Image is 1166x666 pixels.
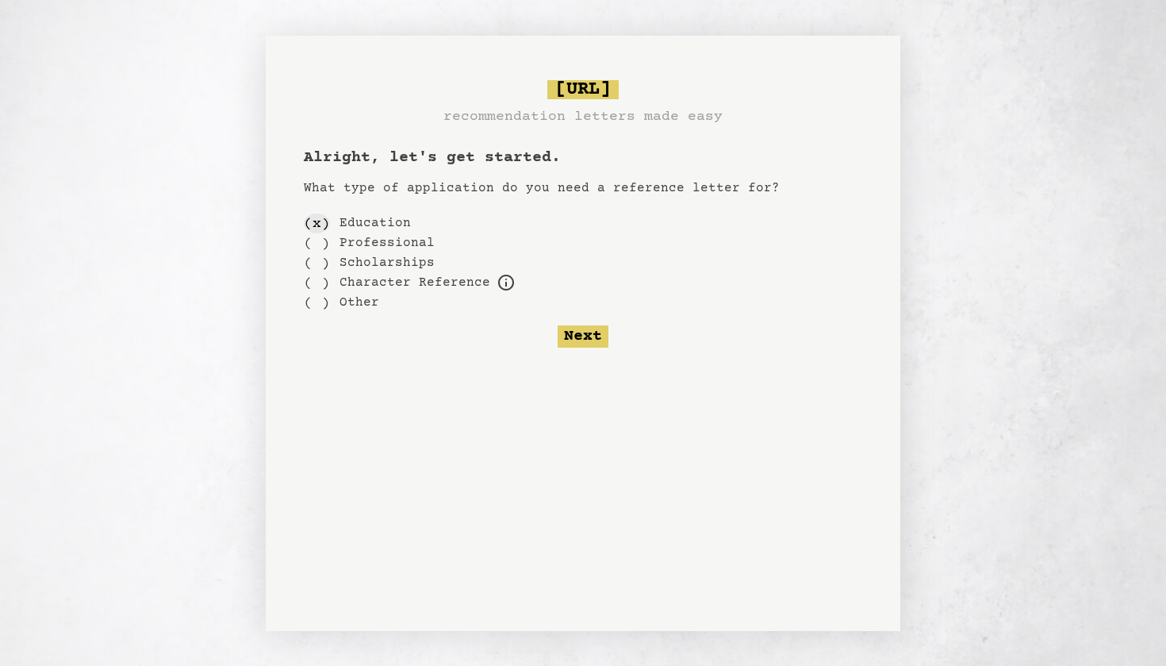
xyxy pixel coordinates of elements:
label: Professional [339,233,435,252]
div: ( x ) [304,214,330,233]
div: ( ) [304,253,330,273]
p: What type of application do you need a reference letter for? [304,179,862,198]
label: For example, loans, housing applications, parole, professional certification, etc. [339,273,490,292]
h3: recommendation letters made easy [443,106,723,128]
button: Next [558,325,608,348]
label: Other [339,293,379,312]
label: Scholarships [339,253,435,272]
div: ( ) [304,273,330,293]
h1: Alright, let's get started. [304,147,862,169]
label: Education [339,214,411,233]
span: [URL] [547,80,619,99]
div: ( ) [304,233,330,253]
div: ( ) [304,293,330,313]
